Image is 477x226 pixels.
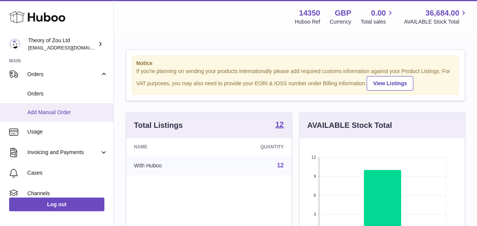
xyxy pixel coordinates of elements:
[28,37,96,51] div: Theory of Zou Ltd
[425,8,459,18] span: 36,684.00
[9,38,20,50] img: internalAdmin-14350@internal.huboo.com
[313,212,316,216] text: 3
[9,197,104,211] a: Log out
[307,120,392,131] h3: AVAILABLE Stock Total
[313,193,316,197] text: 6
[27,149,100,156] span: Invoicing and Payments
[27,169,108,177] span: Cases
[404,8,468,25] a: 36,684.00 AVAILABLE Stock Total
[367,76,413,91] a: View Listings
[295,18,320,25] div: Huboo Ref
[27,71,100,78] span: Orders
[361,8,394,25] a: 0.00 Total sales
[126,156,213,175] td: With Huboo
[275,121,283,128] strong: 12
[27,90,108,97] span: Orders
[136,68,455,91] div: If you're planning on sending your products internationally please add required customs informati...
[311,155,316,159] text: 12
[275,121,283,130] a: 12
[134,120,183,131] h3: Total Listings
[404,18,468,25] span: AVAILABLE Stock Total
[371,8,386,18] span: 0.00
[213,138,291,156] th: Quantity
[361,18,394,25] span: Total sales
[27,190,108,197] span: Channels
[330,18,351,25] div: Currency
[313,174,316,178] text: 9
[28,45,112,51] span: [EMAIL_ADDRESS][DOMAIN_NAME]
[299,8,320,18] strong: 14350
[126,138,213,156] th: Name
[27,109,108,116] span: Add Manual Order
[277,162,284,169] a: 12
[136,60,455,67] strong: Notice
[335,8,351,18] strong: GBP
[27,128,108,135] span: Usage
